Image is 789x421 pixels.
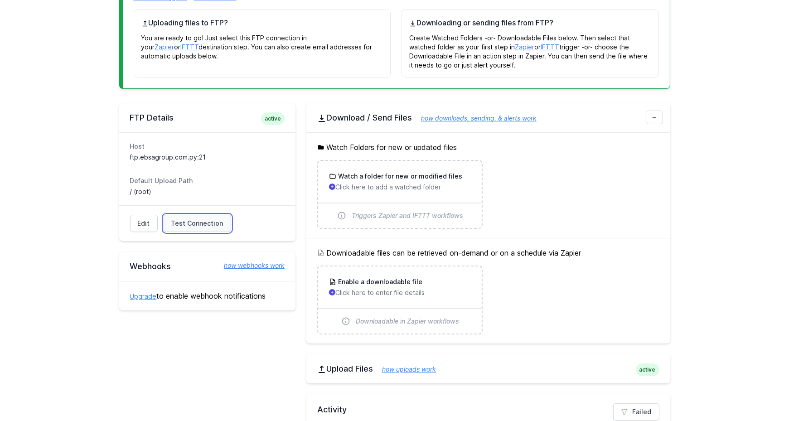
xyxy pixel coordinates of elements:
h3: Enable a downloadable file [336,277,422,286]
div: to enable webhook notifications [119,281,295,310]
h2: Download / Send Files [317,112,659,123]
span: active [261,112,285,125]
a: Enable a downloadable file Click here to enter file details Downloadable in Zapier workflows [318,266,482,334]
dd: ftp.ebsagroup.com.py:21 [130,153,285,162]
a: how webhooks work [215,261,285,270]
h3: Watch a folder for new or modified files [336,172,462,181]
p: Create Watched Folders -or- Downloadable Files below. Then select that watched folder as your fir... [409,28,651,70]
dt: Default Upload Path [130,176,285,185]
dt: Host [130,142,285,151]
a: Zapier [155,43,174,51]
h2: Activity [317,403,659,416]
h2: Webhooks [130,261,285,272]
h5: Downloadable files can be retrieved on-demand or on a schedule via Zapier [317,247,659,258]
a: Watch a folder for new or modified files Click here to add a watched folder Triggers Zapier and I... [318,161,482,228]
a: how uploads work [373,365,436,373]
span: Triggers Zapier and IFTTT workflows [352,211,463,220]
a: Zapier [515,43,534,51]
a: Failed [613,403,659,421]
a: IFTTT [541,43,559,51]
h4: Uploading files to FTP? [141,17,383,28]
h2: FTP Details [130,112,285,123]
p: Click here to add a watched folder [329,183,471,192]
a: Upgrade [130,292,157,300]
a: IFTTT [181,43,199,51]
p: Click here to enter file details [329,288,471,297]
a: Edit [130,215,158,232]
span: active [636,363,659,376]
a: how downloads, sending, & alerts work [412,114,537,122]
a: Test Connection [164,215,231,232]
h5: Watch Folders for new or updated files [317,142,659,153]
dd: / (root) [130,187,285,196]
iframe: Drift Widget Chat Controller [744,376,778,410]
h2: Upload Files [317,363,659,374]
span: Downloadable in Zapier workflows [356,317,459,326]
p: You are ready to go! Just select this FTP connection in your or destination step. You can also cr... [141,28,383,61]
h4: Downloading or sending files from FTP? [409,17,651,28]
span: Test Connection [171,219,223,228]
